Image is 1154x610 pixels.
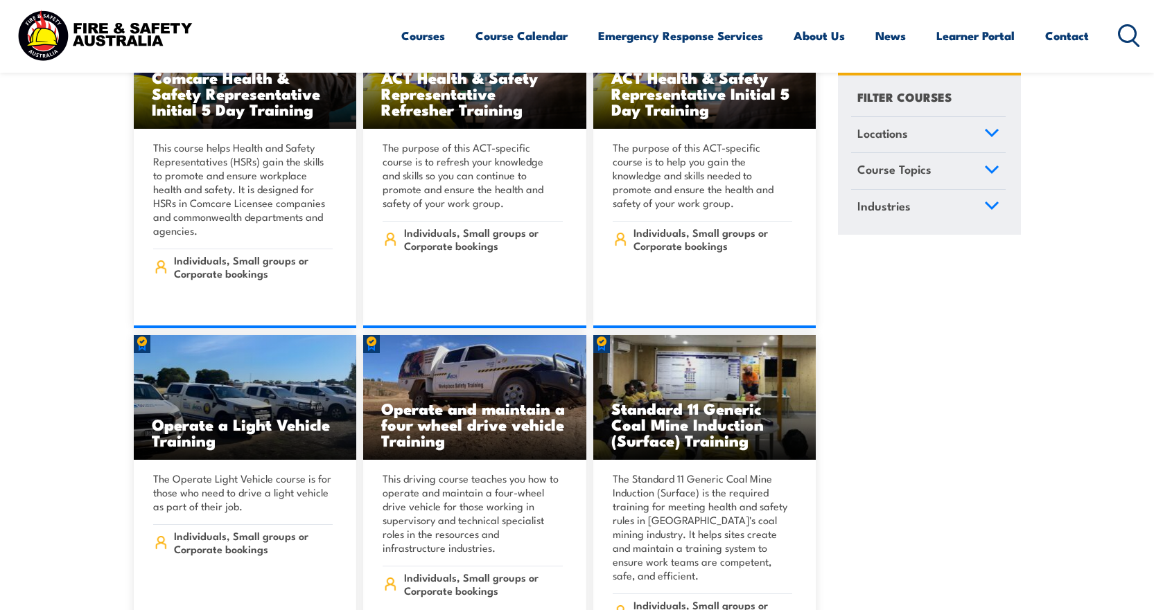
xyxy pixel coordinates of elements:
span: Individuals, Small groups or Corporate bookings [633,226,792,252]
a: Locations [851,117,1006,153]
h3: ACT Health & Safety Representative Refresher Training [381,69,568,117]
span: Industries [857,197,911,215]
span: Course Topics [857,161,932,179]
img: Operate a Light Vehicle TRAINING (1) [134,335,357,460]
a: Emergency Response Services [598,17,763,54]
a: About Us [794,17,845,54]
p: The Operate Light Vehicle course is for those who need to drive a light vehicle as part of their ... [153,472,333,513]
span: Individuals, Small groups or Corporate bookings [174,253,333,280]
h3: Operate a Light Vehicle Training [152,416,339,448]
a: Contact [1045,17,1089,54]
p: The Standard 11 Generic Coal Mine Induction (Surface) is the required training for meeting health... [613,472,793,582]
p: The purpose of this ACT-specific course is to refresh your knowledge and skills so you can contin... [383,141,563,210]
h3: Operate and maintain a four wheel drive vehicle Training [381,400,568,448]
span: Individuals, Small groups or Corporate bookings [174,529,333,555]
a: News [875,17,906,54]
a: Operate a Light Vehicle Training [134,335,357,460]
p: This driving course teaches you how to operate and maintain a four-wheel drive vehicle for those ... [383,472,563,555]
span: Individuals, Small groups or Corporate bookings [404,571,563,597]
a: Industries [851,190,1006,226]
span: Locations [857,124,908,143]
a: Courses [401,17,445,54]
img: Standard 11 Generic Coal Mine Induction (Surface) TRAINING (1) [593,335,816,460]
a: Operate and maintain a four wheel drive vehicle Training [363,335,586,460]
span: Individuals, Small groups or Corporate bookings [404,226,563,252]
a: Course Calendar [475,17,568,54]
a: Course Topics [851,154,1006,190]
img: Operate and Maintain a Four Wheel Drive Vehicle TRAINING (1) [363,335,586,460]
a: Standard 11 Generic Coal Mine Induction (Surface) Training [593,335,816,460]
p: The purpose of this ACT-specific course is to help you gain the knowledge and skills needed to pr... [613,141,793,210]
a: Learner Portal [936,17,1015,54]
h3: Comcare Health & Safety Representative Initial 5 Day Training [152,69,339,117]
h3: Standard 11 Generic Coal Mine Induction (Surface) Training [611,400,798,448]
h4: FILTER COURSES [857,87,952,106]
h3: ACT Health & Safety Representative Initial 5 Day Training [611,69,798,117]
p: This course helps Health and Safety Representatives (HSRs) gain the skills to promote and ensure ... [153,141,333,237]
